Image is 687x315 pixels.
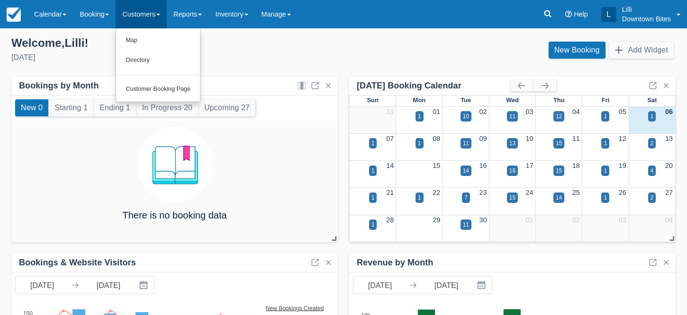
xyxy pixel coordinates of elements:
button: Ending 1 [94,99,136,116]
div: 2 [651,193,654,202]
a: 19 [619,162,626,169]
div: 1 [604,139,607,148]
text: New Bookings Created [266,305,325,311]
a: 06 [665,108,673,115]
img: checkfront-main-nav-mini-logo.png [7,8,21,22]
a: 07 [386,135,394,142]
div: Welcome , Lilli ! [11,36,336,50]
div: Revenue by Month [357,257,433,268]
a: 27 [665,189,673,196]
h4: There is no booking data [122,210,226,220]
a: 15 [433,162,440,169]
p: Lilli [622,5,671,14]
div: Bookings & Website Visitors [19,257,136,268]
span: Sun [367,96,378,104]
div: 2 [651,139,654,148]
a: 21 [386,189,394,196]
div: 14 [556,193,562,202]
a: 18 [572,162,580,169]
span: Help [574,10,588,18]
div: 4 [651,166,654,175]
button: Interact with the calendar and add the check-in date for your trip. [473,277,492,294]
a: 03 [526,108,533,115]
div: Bookings by Month [19,80,99,91]
img: booking.png [137,127,213,202]
button: Starting 1 [49,99,93,116]
div: 18 [509,166,515,175]
div: 11 [463,220,469,229]
span: Mon [413,96,426,104]
div: 1 [371,139,375,148]
a: 04 [572,108,580,115]
a: 10 [526,135,533,142]
a: 30 [479,216,487,224]
a: Map [116,31,200,51]
a: 04 [665,216,673,224]
a: 05 [619,108,626,115]
div: 1 [371,166,375,175]
a: 20 [665,162,673,169]
a: 23 [479,189,487,196]
div: 1 [418,112,421,121]
span: Wed [506,96,519,104]
a: 01 [526,216,533,224]
div: 1 [651,112,654,121]
button: New 0 [15,99,48,116]
input: Start Date [353,277,407,294]
span: Thu [553,96,565,104]
a: 09 [479,135,487,142]
div: [DATE] [11,52,336,63]
a: 24 [526,189,533,196]
a: 13 [665,135,673,142]
div: 1 [418,193,421,202]
div: 1 [604,112,607,121]
div: 1 [604,193,607,202]
a: 03 [619,216,626,224]
div: [DATE] Booking Calendar [357,80,510,91]
a: New Booking [549,42,606,59]
ul: Customers [116,28,200,102]
div: 15 [509,193,515,202]
a: 26 [619,189,626,196]
i: Help [565,11,572,17]
div: 12 [556,112,562,121]
a: 31 [386,108,394,115]
a: 08 [433,135,440,142]
input: End Date [420,277,473,294]
div: 10 [463,112,469,121]
span: Tue [461,96,471,104]
input: End Date [82,277,135,294]
a: 14 [386,162,394,169]
a: 25 [572,189,580,196]
div: L [601,7,616,22]
div: 11 [509,112,515,121]
div: 1 [418,139,421,148]
a: 12 [619,135,626,142]
button: In Progress 20 [136,99,198,116]
div: 1 [371,220,375,229]
span: Fri [602,96,610,104]
input: Start Date [16,277,69,294]
a: 01 [433,108,440,115]
button: Interact with the calendar and add the check-in date for your trip. [135,277,154,294]
a: 02 [479,108,487,115]
a: 29 [433,216,440,224]
button: Add Widget [609,42,674,59]
a: 17 [526,162,533,169]
a: Directory [116,51,200,70]
a: 16 [479,162,487,169]
div: 11 [463,139,469,148]
div: 15 [556,139,562,148]
div: 1 [604,166,607,175]
button: Upcoming 27 [199,99,255,116]
div: 15 [556,166,562,175]
a: 02 [572,216,580,224]
div: 13 [509,139,515,148]
div: 7 [464,193,468,202]
a: 28 [386,216,394,224]
a: Customer Booking Page [116,79,200,99]
a: 11 [572,135,580,142]
span: Sat [647,96,657,104]
div: 14 [463,166,469,175]
div: 1 [371,193,375,202]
